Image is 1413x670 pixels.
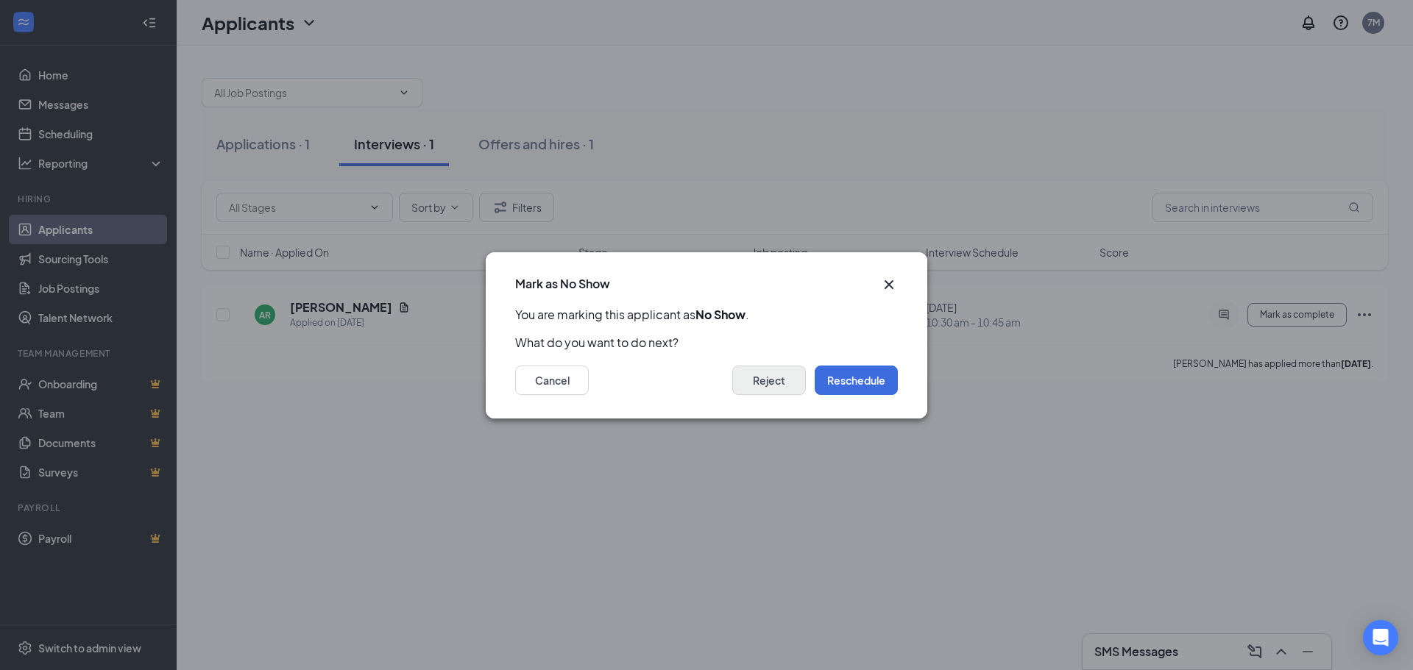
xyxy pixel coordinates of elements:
div: Open Intercom Messenger [1363,620,1398,655]
button: Reject [732,366,806,395]
button: Cancel [515,366,589,395]
h3: Mark as No Show [515,276,610,292]
svg: Cross [880,276,898,293]
p: You are marking this applicant as . [515,307,898,323]
p: What do you want to do next? [515,335,898,351]
b: No Show [695,307,746,322]
button: Reschedule [815,366,898,395]
button: Close [880,276,898,293]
